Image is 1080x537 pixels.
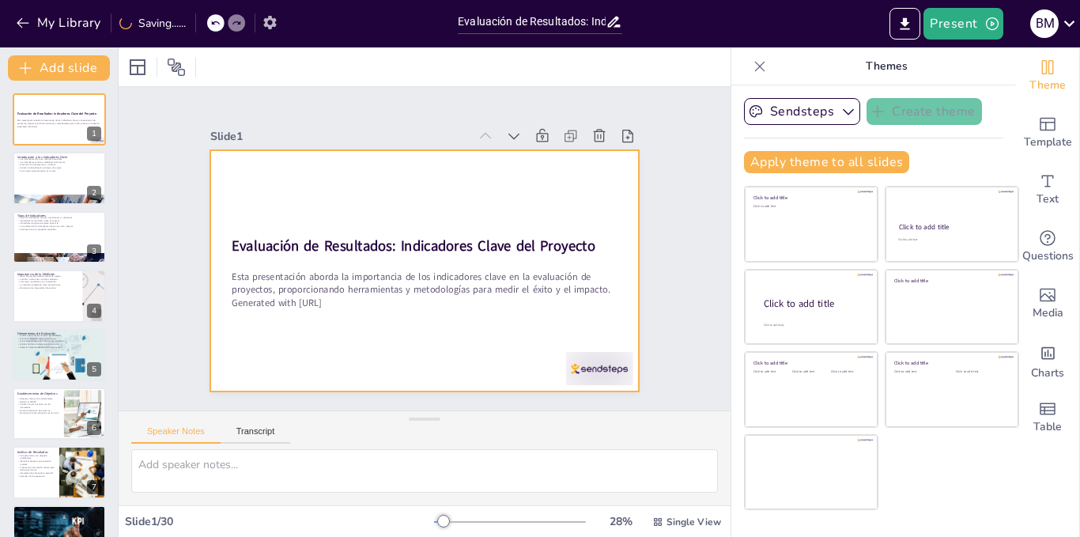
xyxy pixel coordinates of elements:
[17,519,101,522] p: Accesible y comprensible para todos.
[17,475,55,478] p: Aprender de la experiencia.
[753,205,867,209] div: Click to add text
[17,466,55,471] p: Proporciona información valiosa para decisiones futuras.
[17,455,55,460] p: Comparar datos con objetivos establecidos.
[867,98,982,125] button: Create theme
[1016,389,1079,446] div: Add a table
[17,278,78,281] p: Justificar inversiones con datos objetivos.
[764,297,865,311] div: Click to add title
[13,270,106,322] div: 4
[131,426,221,444] button: Speaker Notes
[8,55,110,81] button: Add slide
[17,219,101,222] p: Indicadores de resultado miden el impacto.
[17,214,101,218] p: Tipos de Indicadores
[889,8,920,40] button: Export to PowerPoint
[87,480,101,494] div: 7
[87,362,101,376] div: 5
[17,516,101,519] p: Análisis detallado de los resultados.
[744,151,909,173] button: Apply theme to all slides
[232,297,617,310] p: Generated with [URL]
[1016,161,1079,218] div: Add text boxes
[17,409,59,412] p: Evitan la dispersión de esfuerzos.
[1016,104,1079,161] div: Add ready made slides
[210,129,468,144] div: Slide 1
[764,323,863,327] div: Click to add body
[232,236,595,256] strong: Evaluación de Resultados: Indicadores Clave del Proyecto
[87,244,101,259] div: 3
[13,211,106,263] div: 3
[894,370,944,374] div: Click to add text
[167,58,186,77] span: Position
[17,163,101,166] p: Aumentan la transparencia y confianza.
[894,277,1007,283] div: Click to add title
[1033,304,1063,322] span: Media
[772,47,1000,85] p: Themes
[792,370,828,374] div: Click to add text
[17,168,101,172] p: Su correcta implementación es crucial.
[17,216,101,219] p: Tipos de indicadores incluyen cuantitativos y cualitativos.
[17,225,101,228] p: La combinación de indicadores ofrece una visión integral.
[1029,77,1066,94] span: Theme
[17,339,101,342] p: Entrevistas proporcionan información cualitativa.
[17,228,101,231] p: Cada tipo tiene un propósito específico.
[17,157,101,161] p: Los indicadores clave son métricas esenciales.
[899,222,1004,232] div: Click to add title
[13,388,106,440] div: 6
[13,152,106,204] div: 2
[17,507,101,512] p: Informe de Evaluación
[17,112,96,116] strong: Evaluación de Resultados: Indicadores Clave del Proyecto
[87,421,101,435] div: 6
[17,286,78,289] p: Mantiene a los interesados informados.
[17,337,101,340] p: Encuestas obtienen datos cuantitativos.
[17,221,101,225] p: Indicadores de proceso evalúan eficiencia.
[17,331,101,335] p: Herramientas de Evaluación
[1030,8,1059,40] button: B M
[13,93,106,146] div: 1
[17,403,59,409] p: Facilitan la comunicación con los interesados.
[87,304,101,318] div: 4
[17,400,59,403] p: Deben ser SMART.
[17,450,55,455] p: Análisis de Resultados
[119,16,186,31] div: Saving......
[17,472,55,475] p: Interpretación adecuada es esencial.
[125,514,434,529] div: Slide 1 / 30
[17,510,101,513] p: Informe bien estructurado comunica resultados.
[1016,47,1079,104] div: Change the overall theme
[17,513,101,516] p: Debe incluir métodos y datos recopilados.
[17,281,78,284] p: Comunicar resultados a los interesados.
[1037,191,1059,208] span: Text
[753,360,867,366] div: Click to add title
[17,160,101,163] p: Los indicadores ayudan a establecer benchmarks.
[956,370,1006,374] div: Click to add text
[17,272,78,277] p: Importancia de la Medición
[87,186,101,200] div: 2
[458,10,606,33] input: Insert title
[17,522,101,525] p: Herramienta clave para la toma de decisiones.
[1022,248,1074,265] span: Questions
[17,154,101,159] p: Introducción a los Indicadores Clave
[17,119,101,125] p: Esta presentación aborda la importancia de los indicadores clave en la evaluación de proyectos, p...
[17,275,78,278] p: Medir el progreso identifica áreas de mejora.
[17,391,59,396] p: Establecimiento de Objetivos
[602,514,640,529] div: 28 %
[1033,418,1062,436] span: Table
[1024,134,1072,151] span: Template
[12,10,108,36] button: My Library
[744,98,860,125] button: Sendsteps
[125,55,150,80] div: Layout
[17,412,59,415] p: Mantienen a todos alineados con la visión.
[17,166,101,169] p: Facilitan la identificación de áreas de mejora.
[894,360,1007,366] div: Click to add title
[898,238,1003,242] div: Click to add text
[1016,275,1079,332] div: Add images, graphics, shapes or video
[17,284,78,287] p: La medición respalda la toma de decisiones.
[753,370,789,374] div: Click to add text
[87,127,101,141] div: 1
[1031,365,1064,382] span: Charts
[1030,9,1059,38] div: B M
[17,125,101,128] p: Generated with [URL]
[17,346,101,349] p: Selección depende del contexto del proyecto.
[17,460,55,466] p: Identificar aspectos que necesitan mejoras.
[13,329,106,381] div: 5
[17,334,101,337] p: Diversas herramientas facilitan la evaluación.
[831,370,867,374] div: Click to add text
